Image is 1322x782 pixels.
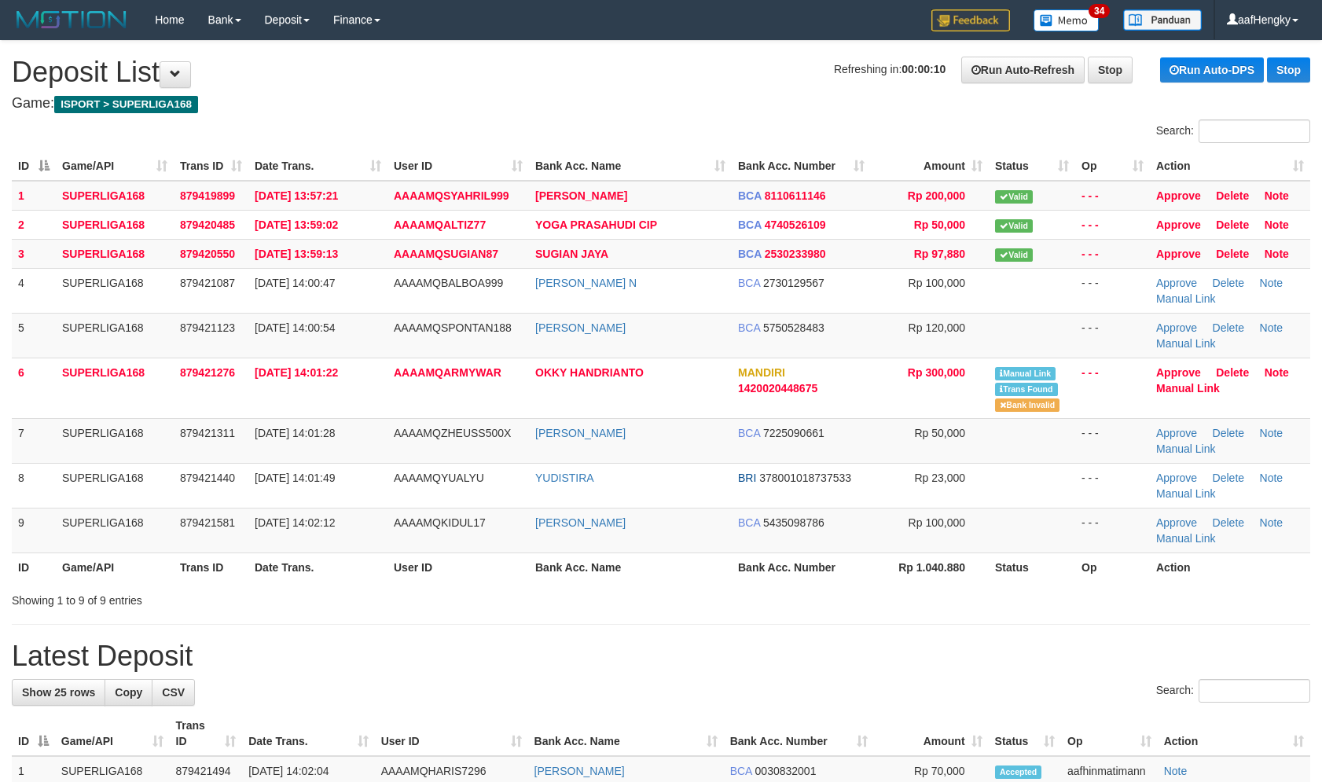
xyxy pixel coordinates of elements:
span: AAAAMQZHEUSS500X [394,427,511,439]
a: Note [1260,427,1283,439]
a: Delete [1216,189,1249,202]
span: [DATE] 14:00:47 [255,277,335,289]
a: Delete [1213,427,1244,439]
span: BCA [738,189,762,202]
span: Valid transaction [995,219,1033,233]
span: 34 [1089,4,1110,18]
a: Stop [1088,57,1133,83]
th: Bank Acc. Number [732,553,871,582]
span: Copy 8110611146 to clipboard [765,189,826,202]
td: 1 [12,181,56,211]
a: Approve [1156,366,1201,379]
span: Rp 200,000 [908,189,965,202]
span: Rp 23,000 [914,472,965,484]
span: Rp 300,000 [908,366,965,379]
a: Delete [1213,321,1244,334]
span: BCA [730,765,752,777]
span: Copy 2730129567 to clipboard [763,277,824,289]
a: Stop [1267,57,1310,83]
a: Manual Link [1156,532,1216,545]
td: - - - [1075,463,1150,508]
a: Run Auto-DPS [1160,57,1264,83]
span: Show 25 rows [22,686,95,699]
th: Date Trans.: activate to sort column ascending [242,711,374,756]
td: - - - [1075,181,1150,211]
span: Copy 378001018737533 to clipboard [759,472,851,484]
th: Amount: activate to sort column ascending [874,711,988,756]
span: 879419899 [180,189,235,202]
a: CSV [152,679,195,706]
span: Copy 5750528483 to clipboard [763,321,824,334]
span: [DATE] 14:02:12 [255,516,335,529]
span: 879420550 [180,248,235,260]
td: - - - [1075,313,1150,358]
span: BCA [738,321,760,334]
th: Status [989,553,1075,582]
a: SUGIAN JAYA [535,248,608,260]
a: [PERSON_NAME] [535,189,627,202]
th: Bank Acc. Number: activate to sort column ascending [732,152,871,181]
td: - - - [1075,239,1150,268]
span: BCA [738,248,762,260]
span: [DATE] 13:59:02 [255,218,338,231]
span: Copy 4740526109 to clipboard [765,218,826,231]
span: Copy 0030832001 to clipboard [755,765,817,777]
a: Approve [1156,248,1201,260]
span: 879421123 [180,321,235,334]
th: Trans ID: activate to sort column ascending [174,152,248,181]
a: Note [1260,516,1283,529]
span: AAAAMQBALBOA999 [394,277,503,289]
th: Trans ID: activate to sort column ascending [170,711,243,756]
a: Delete [1216,218,1249,231]
th: Game/API: activate to sort column ascending [56,152,174,181]
th: User ID: activate to sort column ascending [375,711,528,756]
span: BCA [738,218,762,231]
span: [DATE] 13:59:13 [255,248,338,260]
a: [PERSON_NAME] [534,765,625,777]
span: Refreshing in: [834,63,946,75]
a: YOGA PRASAHUDI CIP [535,218,657,231]
h1: Deposit List [12,57,1310,88]
span: 879421311 [180,427,235,439]
td: 8 [12,463,56,508]
span: Copy 1420020448675 to clipboard [738,382,817,395]
td: SUPERLIGA168 [56,508,174,553]
a: Approve [1156,321,1197,334]
span: BCA [738,277,760,289]
a: [PERSON_NAME] [535,516,626,529]
span: AAAAMQSPONTAN188 [394,321,512,334]
label: Search: [1156,119,1310,143]
span: ISPORT > SUPERLIGA168 [54,96,198,113]
a: YUDISTIRA [535,472,594,484]
a: Copy [105,679,152,706]
td: SUPERLIGA168 [56,210,174,239]
span: AAAAMQSYAHRIL999 [394,189,509,202]
th: Op [1075,553,1150,582]
th: ID: activate to sort column descending [12,152,56,181]
span: [DATE] 14:00:54 [255,321,335,334]
td: 5 [12,313,56,358]
a: Show 25 rows [12,679,105,706]
th: Status: activate to sort column ascending [989,711,1061,756]
a: OKKY HANDRIANTO [535,366,644,379]
strong: 00:00:10 [902,63,946,75]
td: 2 [12,210,56,239]
span: Copy 2530233980 to clipboard [765,248,826,260]
span: [DATE] 14:01:22 [255,366,338,379]
h1: Latest Deposit [12,641,1310,672]
td: - - - [1075,268,1150,313]
span: AAAAMQSUGIAN87 [394,248,498,260]
th: Action: activate to sort column ascending [1158,711,1310,756]
input: Search: [1199,119,1310,143]
td: - - - [1075,358,1150,418]
span: BCA [738,516,760,529]
a: Approve [1156,516,1197,529]
img: panduan.png [1123,9,1202,31]
td: SUPERLIGA168 [56,313,174,358]
a: Note [1265,248,1289,260]
td: SUPERLIGA168 [56,181,174,211]
td: SUPERLIGA168 [56,239,174,268]
th: Game/API [56,553,174,582]
span: Rp 100,000 [909,277,965,289]
a: Delete [1213,516,1244,529]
